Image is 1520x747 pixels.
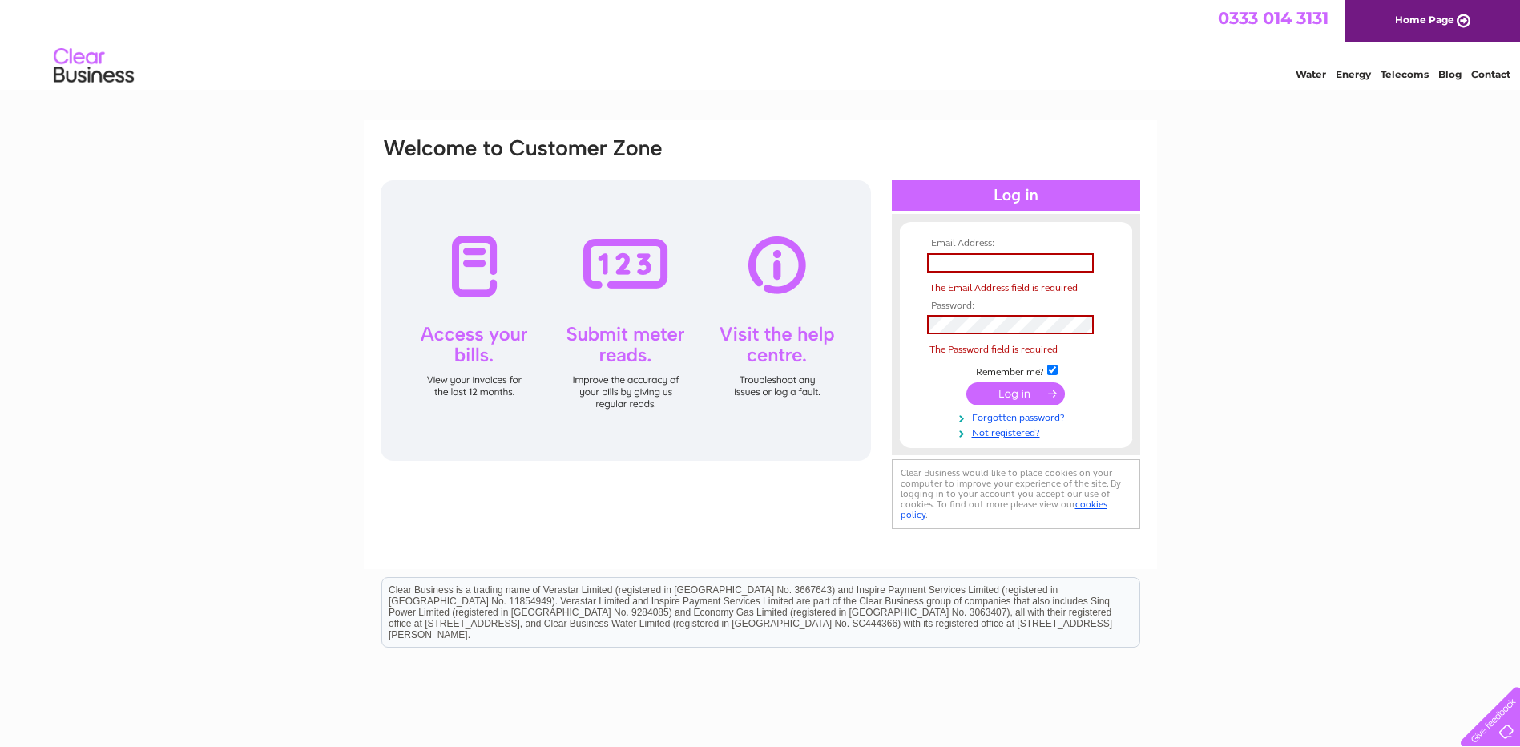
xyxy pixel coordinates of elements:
img: logo.png [53,42,135,91]
a: Not registered? [927,424,1109,439]
a: 0333 014 3131 [1218,8,1328,28]
a: cookies policy [901,499,1107,520]
span: The Email Address field is required [929,282,1078,293]
span: The Password field is required [929,344,1058,355]
a: Telecoms [1381,68,1429,80]
a: Energy [1336,68,1371,80]
a: Water [1296,68,1326,80]
td: Remember me? [923,362,1109,378]
div: Clear Business would like to place cookies on your computer to improve your experience of the sit... [892,459,1140,529]
a: Contact [1471,68,1510,80]
th: Password: [923,301,1109,312]
a: Blog [1438,68,1462,80]
a: Forgotten password? [927,409,1109,424]
div: Clear Business is a trading name of Verastar Limited (registered in [GEOGRAPHIC_DATA] No. 3667643... [382,9,1139,78]
input: Submit [966,382,1065,405]
th: Email Address: [923,238,1109,249]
